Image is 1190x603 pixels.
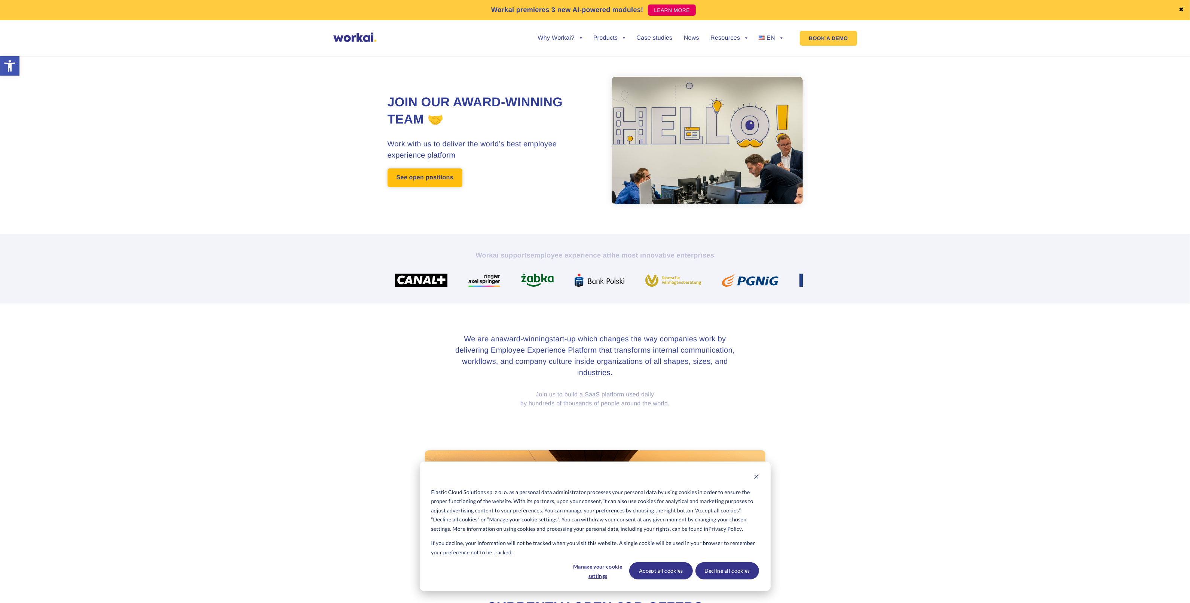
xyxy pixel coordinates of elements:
h3: We are an start-up which changes the way companies work by delivering Employee Experience Platfor... [455,334,735,378]
i: employee experience at [530,252,609,259]
a: Case studies [636,35,672,41]
button: Manage your cookie settings [569,562,627,579]
h3: Work with us to deliver the world’s best employee experience platform [388,138,595,161]
a: Resources [710,35,747,41]
a: ✖ [1179,7,1184,13]
h2: Workai supports the most innovative enterprises [388,251,803,260]
button: Accept all cookies [629,562,693,579]
div: Cookie banner [420,462,771,591]
p: If you decline, your information will not be tracked when you visit this website. A single cookie... [431,539,759,557]
p: Workai premieres 3 new AI-powered modules! [491,5,643,15]
a: Privacy Policy [709,524,742,534]
a: BOOK A DEMO [800,31,857,46]
h1: Join our award-winning team 🤝 [388,94,595,128]
span: EN [767,35,775,41]
a: LEARN MORE [648,4,696,16]
a: Why Workai? [538,35,582,41]
button: Dismiss cookie banner [754,473,759,482]
a: Products [593,35,625,41]
a: News [684,35,699,41]
button: Decline all cookies [695,562,759,579]
p: Join us to build a SaaS platform used daily by hundreds of thousands of people around the world. [388,390,803,408]
p: Elastic Cloud Solutions sp. z o. o. as a personal data administrator processes your personal data... [431,488,759,534]
a: See open positions [388,168,462,187]
i: award-winning [499,335,549,343]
